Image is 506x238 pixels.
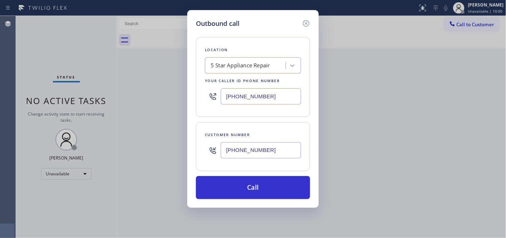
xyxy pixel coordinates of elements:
[205,46,301,54] div: Location
[196,176,310,199] button: Call
[211,62,270,70] div: 5 Star Appliance Repair
[196,19,239,28] h5: Outbound call
[221,88,301,104] input: (123) 456-7890
[205,131,301,139] div: Customer number
[205,77,301,85] div: Your caller id phone number
[221,142,301,158] input: (123) 456-7890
